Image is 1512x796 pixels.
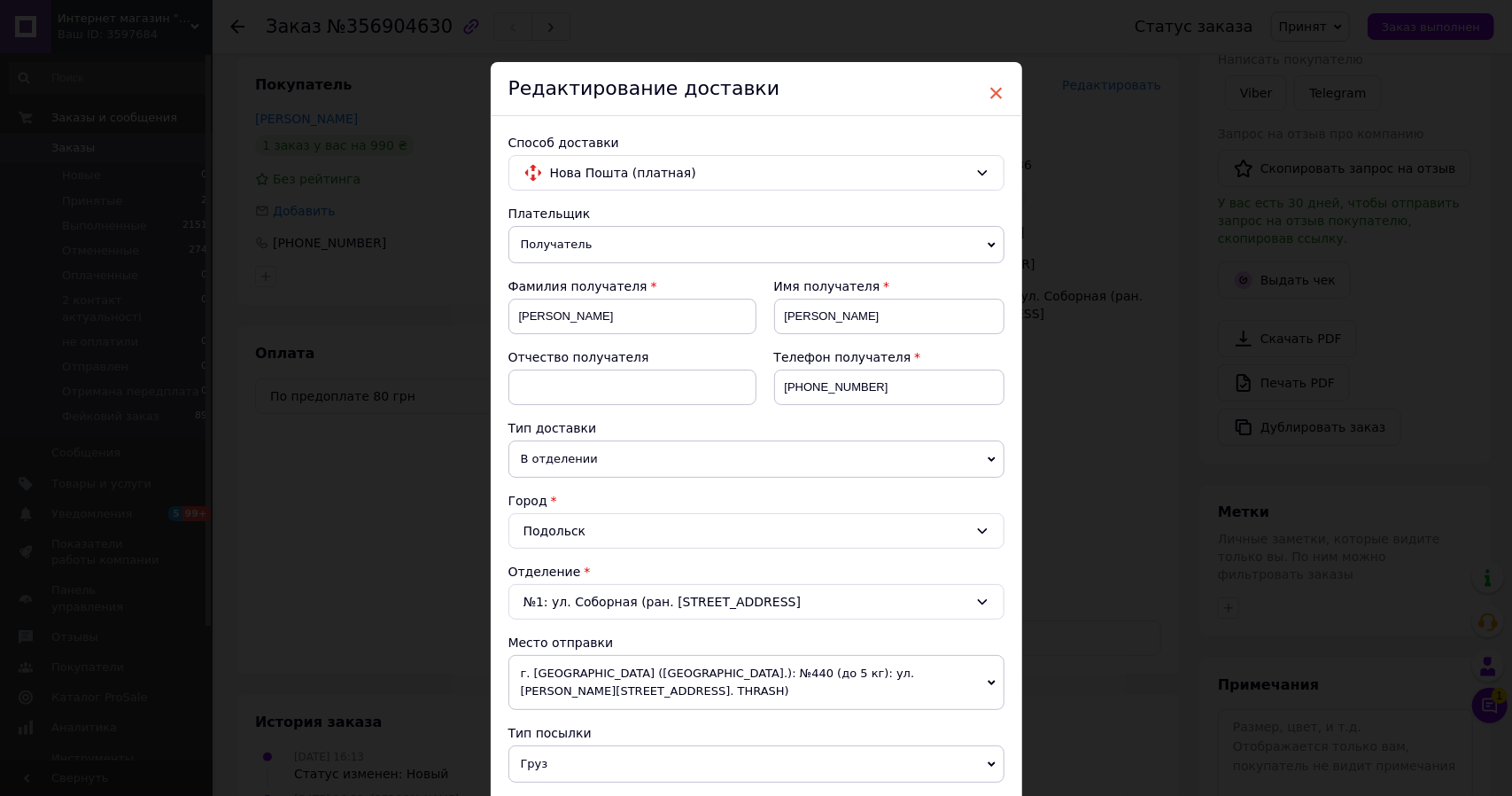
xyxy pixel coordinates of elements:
span: Получатель [508,226,1004,263]
span: Фамилия получателя [508,279,647,293]
span: Плательщик [508,207,591,221]
span: Отчество получателя [508,350,649,364]
span: × [989,78,1004,108]
div: Город [508,492,1004,510]
div: Редактирование доставки [491,62,1022,116]
span: Тип доставки [508,421,597,435]
div: Подольск [508,513,1004,549]
input: +380 [774,370,1004,405]
span: Имя получателя [774,279,880,293]
span: Тип посылки [508,726,592,740]
span: В отделении [508,441,1004,478]
div: Отделение [508,563,1004,581]
span: г. [GEOGRAPHIC_DATA] ([GEOGRAPHIC_DATA].): №440 (до 5 кг): ул. [PERSON_NAME][STREET_ADDRESS]. THR... [508,655,1004,710]
span: Телефон получателя [774,350,911,364]
div: №1: ул. Соборная (ран. [STREET_ADDRESS] [508,584,1004,620]
div: Способ доставки [508,134,1004,152]
span: Груз [508,745,1004,783]
span: Место отправки [508,636,614,650]
span: Нова Пошта (платная) [550,163,968,183]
